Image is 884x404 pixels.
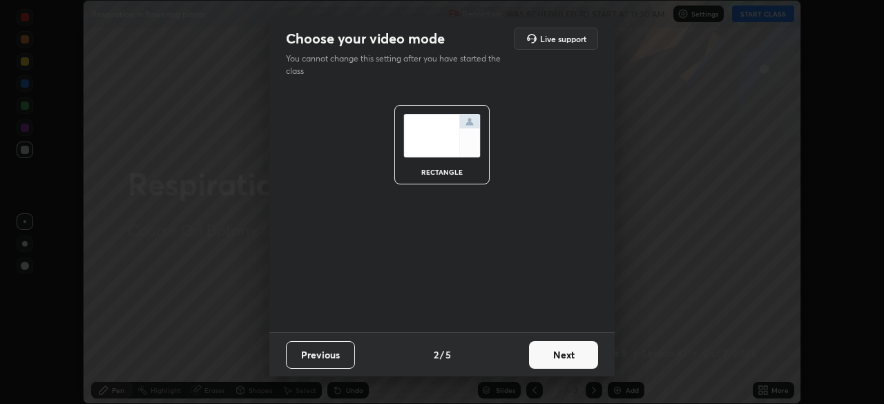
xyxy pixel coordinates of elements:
[440,347,444,362] h4: /
[445,347,451,362] h4: 5
[414,169,470,175] div: rectangle
[286,52,510,77] p: You cannot change this setting after you have started the class
[434,347,439,362] h4: 2
[286,341,355,369] button: Previous
[403,114,481,157] img: normalScreenIcon.ae25ed63.svg
[529,341,598,369] button: Next
[540,35,586,43] h5: Live support
[286,30,445,48] h2: Choose your video mode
